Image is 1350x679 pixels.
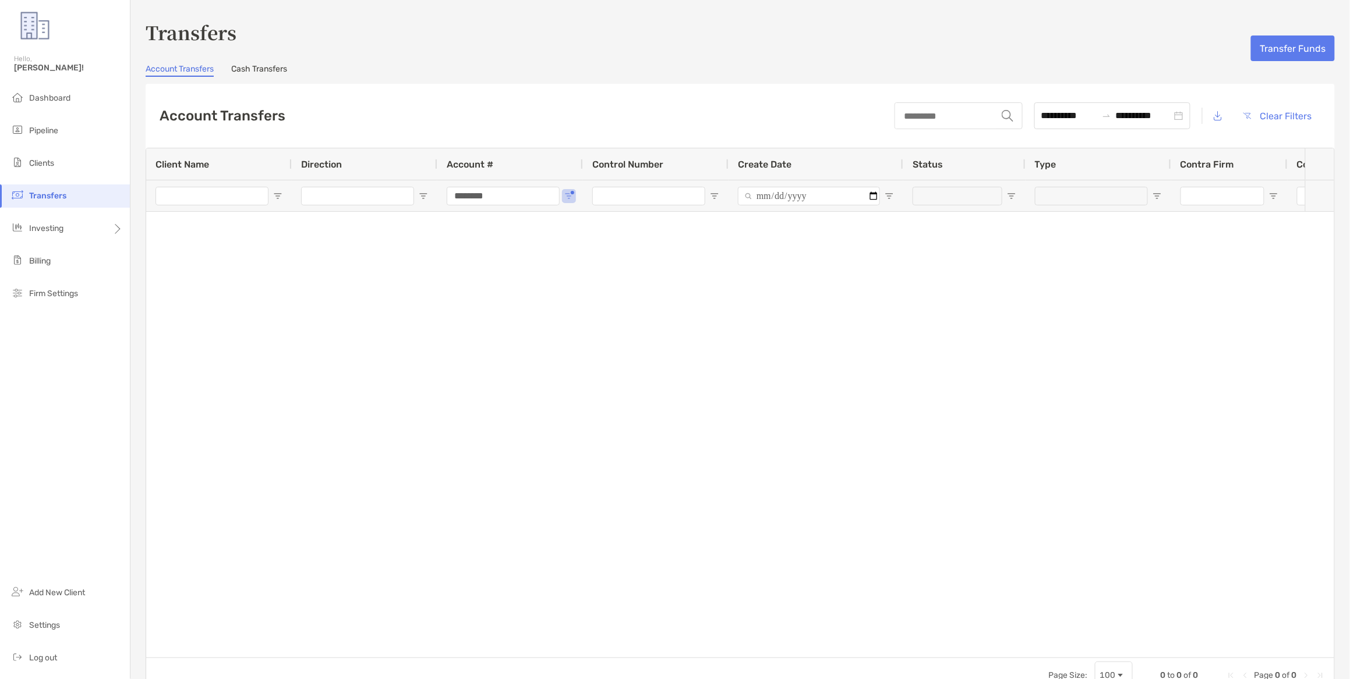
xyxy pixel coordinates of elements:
[592,159,663,170] span: Control Number
[10,123,24,137] img: pipeline icon
[10,155,24,169] img: clients icon
[1102,111,1111,120] span: to
[738,159,791,170] span: Create Date
[273,191,282,201] button: Open Filter Menu
[913,159,943,170] span: Status
[1002,110,1013,122] img: input icon
[1181,187,1264,205] input: Contra Firm Filter Input
[564,191,574,201] button: Open Filter Menu
[738,187,880,205] input: Create Date Filter Input
[1269,191,1278,201] button: Open Filter Menu
[29,223,63,233] span: Investing
[29,620,60,630] span: Settings
[29,191,66,201] span: Transfers
[1243,112,1252,119] img: button icon
[301,187,414,205] input: Direction Filter Input
[29,653,57,663] span: Log out
[592,187,705,205] input: Control Number Filter Input
[710,191,719,201] button: Open Filter Menu
[29,158,54,168] span: Clients
[160,108,285,124] h2: Account Transfers
[231,64,287,77] a: Cash Transfers
[10,286,24,300] img: firm-settings icon
[1153,191,1162,201] button: Open Filter Menu
[885,191,894,201] button: Open Filter Menu
[1035,159,1056,170] span: Type
[156,187,268,205] input: Client Name Filter Input
[10,617,24,631] img: settings icon
[10,221,24,234] img: investing icon
[1007,191,1016,201] button: Open Filter Menu
[447,159,493,170] span: Account #
[10,253,24,267] img: billing icon
[447,187,560,205] input: Account # Filter Input
[29,256,51,266] span: Billing
[146,19,1335,45] h3: Transfers
[14,5,56,47] img: Zoe Logo
[1234,103,1321,129] button: Clear Filters
[10,585,24,599] img: add_new_client icon
[29,289,78,298] span: Firm Settings
[10,90,24,104] img: dashboard icon
[156,159,209,170] span: Client Name
[1251,35,1335,61] button: Transfer Funds
[419,191,428,201] button: Open Filter Menu
[29,588,85,598] span: Add New Client
[301,159,342,170] span: Direction
[146,64,214,77] a: Account Transfers
[10,188,24,202] img: transfers icon
[10,650,24,664] img: logout icon
[1181,159,1234,170] span: Contra Firm
[1102,111,1111,120] span: swap-right
[14,63,123,73] span: [PERSON_NAME]!
[29,93,70,103] span: Dashboard
[29,126,58,136] span: Pipeline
